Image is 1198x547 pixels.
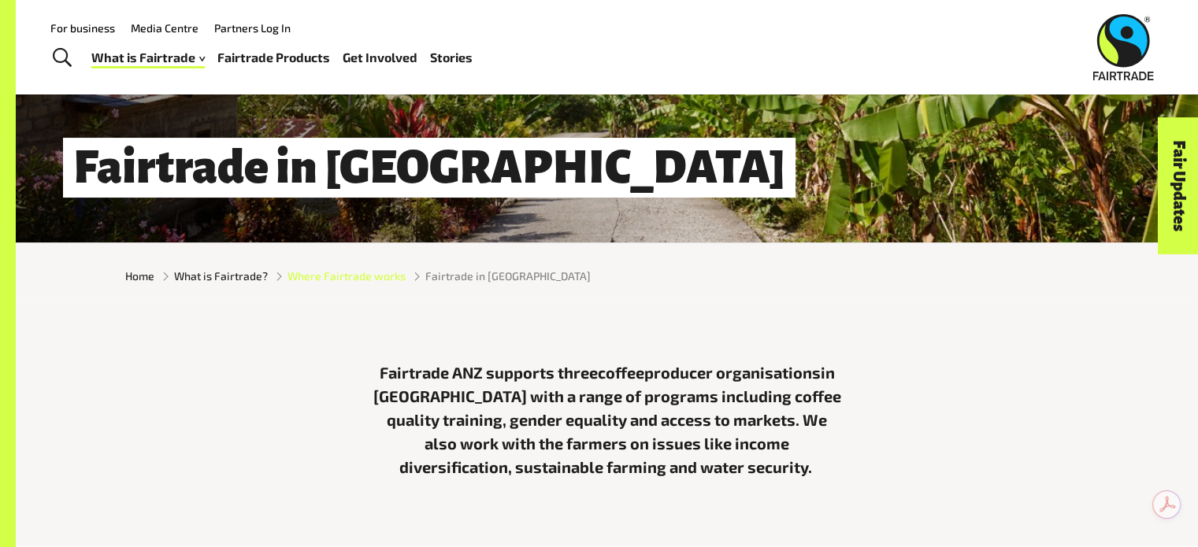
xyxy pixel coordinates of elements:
[598,363,644,382] span: coffee
[125,268,154,284] a: Home
[63,138,796,198] h1: Fairtrade in [GEOGRAPHIC_DATA]
[174,268,268,284] a: What is Fairtrade?
[214,21,291,35] a: Partners Log In
[1093,14,1154,80] img: Fairtrade Australia New Zealand logo
[91,46,205,69] a: What is Fairtrade
[644,363,821,382] span: producer organisations
[43,39,81,78] a: Toggle Search
[425,268,591,284] span: Fairtrade in [GEOGRAPHIC_DATA]
[343,46,417,69] a: Get Involved
[380,363,598,382] span: Fairtrade ANZ supports three
[131,21,198,35] a: Media Centre
[50,21,115,35] a: For business
[287,268,406,284] a: Where Fairtrade works
[217,46,330,69] a: Fairtrade Products
[373,363,841,476] span: in [GEOGRAPHIC_DATA] with a range of programs including coffee quality training, gender equality ...
[430,46,473,69] a: Stories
